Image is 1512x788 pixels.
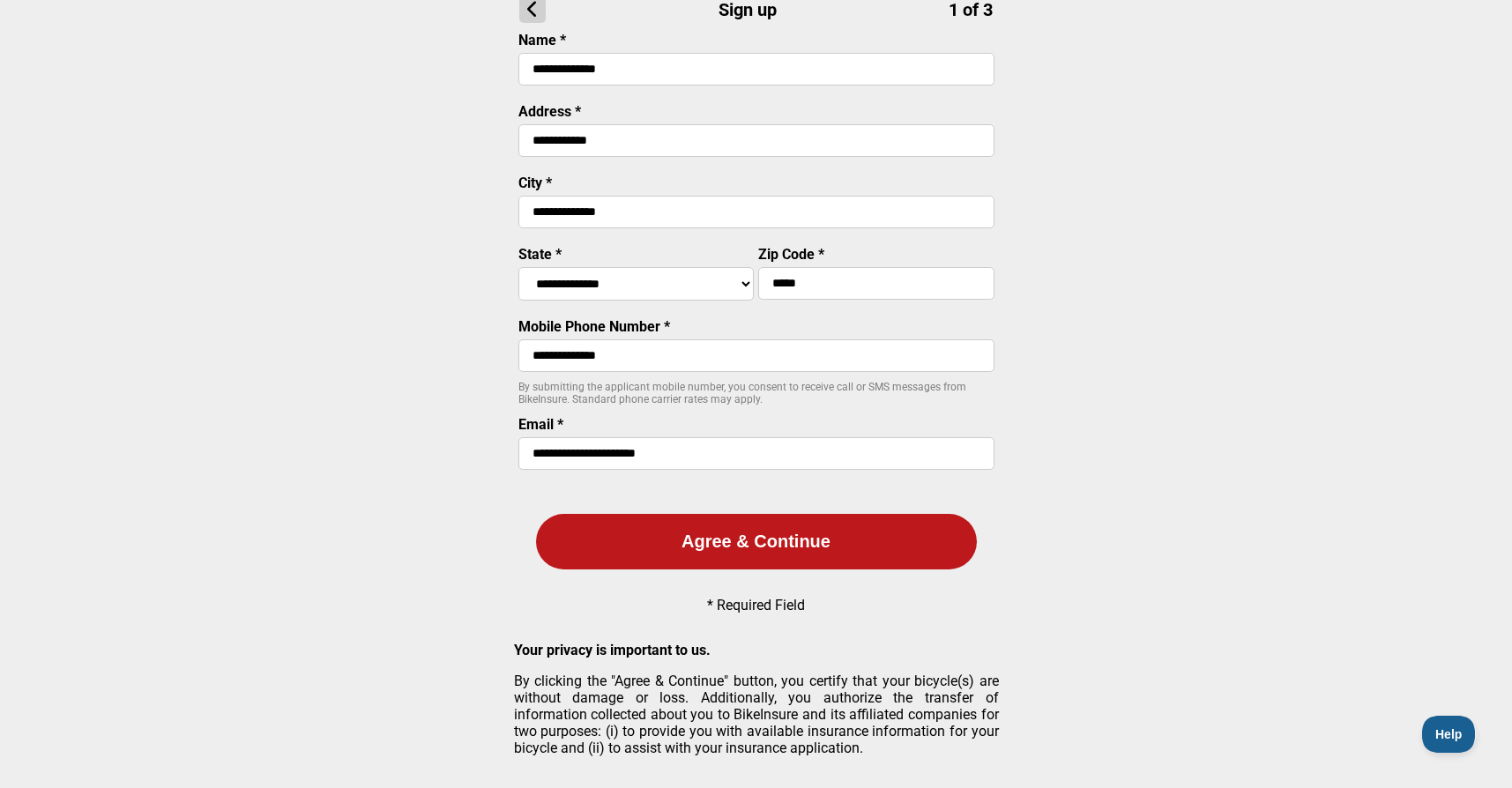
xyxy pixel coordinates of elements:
label: City * [518,175,552,191]
label: Zip Code * [758,246,824,263]
label: State * [518,246,562,263]
p: By submitting the applicant mobile number, you consent to receive call or SMS messages from BikeI... [518,381,994,405]
strong: Your privacy is important to us. [514,642,711,658]
label: Email * [518,416,563,433]
p: * Required Field [707,597,805,613]
iframe: Toggle Customer Support [1422,716,1477,753]
p: By clicking the "Agree & Continue" button, you certify that your bicycle(s) are without damage or... [514,673,999,756]
label: Name * [518,32,566,48]
label: Mobile Phone Number * [518,318,670,335]
button: Agree & Continue [536,514,977,569]
label: Address * [518,103,581,120]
